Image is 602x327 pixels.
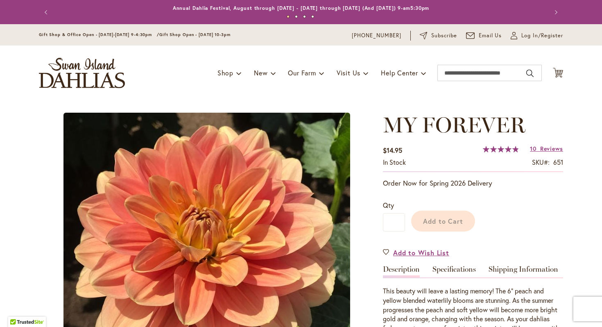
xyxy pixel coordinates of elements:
span: Add to Wish List [393,248,449,257]
a: [PHONE_NUMBER] [352,32,401,40]
a: Specifications [432,266,476,277]
a: Log In/Register [511,32,563,40]
span: Help Center [381,68,418,77]
iframe: Launch Accessibility Center [6,298,29,321]
span: 10 [530,145,536,152]
a: Annual Dahlia Festival, August through [DATE] - [DATE] through [DATE] (And [DATE]) 9-am5:30pm [173,5,430,11]
div: 97% [483,146,519,152]
span: Qty [383,201,394,209]
button: 3 of 4 [303,15,306,18]
a: Email Us [466,32,502,40]
a: Subscribe [420,32,457,40]
a: Add to Wish List [383,248,449,257]
span: Subscribe [431,32,457,40]
button: Next [547,4,563,20]
button: 2 of 4 [295,15,298,18]
a: Description [383,266,420,277]
button: Previous [39,4,55,20]
span: Visit Us [337,68,360,77]
button: 4 of 4 [311,15,314,18]
span: $14.95 [383,146,402,154]
button: 1 of 4 [287,15,290,18]
p: Order Now for Spring 2026 Delivery [383,178,563,188]
strong: SKU [532,158,550,166]
a: store logo [39,58,125,88]
div: Availability [383,158,406,167]
span: Log In/Register [521,32,563,40]
div: 651 [553,158,563,167]
span: Gift Shop & Office Open - [DATE]-[DATE] 9-4:30pm / [39,32,159,37]
span: New [254,68,267,77]
span: MY FOREVER [383,112,525,138]
span: Reviews [540,145,563,152]
span: Email Us [479,32,502,40]
a: 10 Reviews [530,145,563,152]
a: Shipping Information [489,266,558,277]
span: Our Farm [288,68,316,77]
span: Shop [217,68,233,77]
span: Gift Shop Open - [DATE] 10-3pm [159,32,231,37]
span: In stock [383,158,406,166]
